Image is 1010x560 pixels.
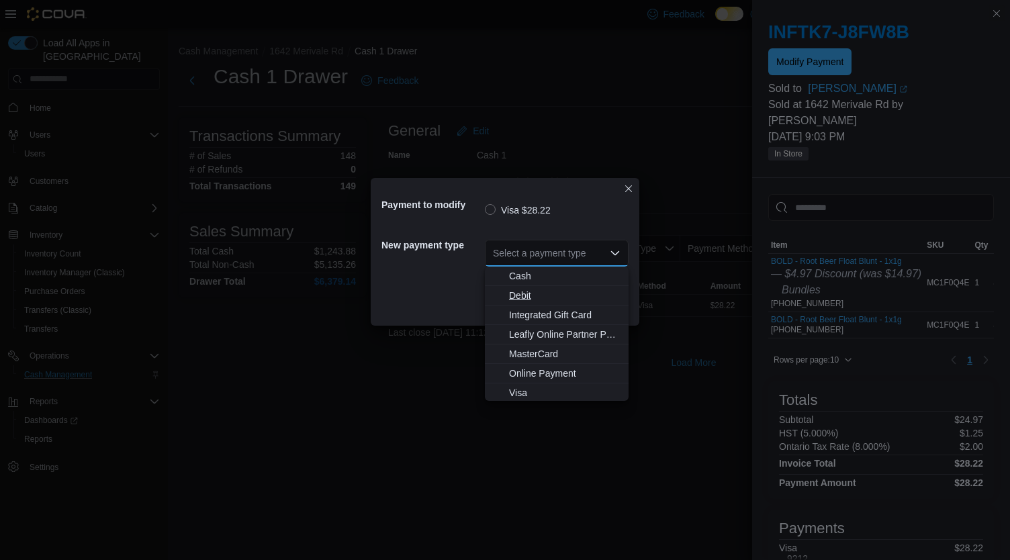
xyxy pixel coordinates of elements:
button: Visa [485,383,629,403]
button: Debit [485,286,629,306]
span: MasterCard [509,347,621,361]
button: Cash [485,267,629,286]
button: Leafly Online Partner Payment [485,325,629,344]
button: Online Payment [485,364,629,383]
button: Close list of options [610,248,621,259]
span: Online Payment [509,367,621,380]
h5: New payment type [381,232,482,259]
input: Accessible screen reader label [493,245,494,261]
button: Closes this modal window [621,181,637,197]
span: Integrated Gift Card [509,308,621,322]
label: Visa $28.22 [485,202,551,218]
span: Debit [509,289,621,302]
h5: Payment to modify [381,191,482,218]
span: Cash [509,269,621,283]
button: MasterCard [485,344,629,364]
div: Choose from the following options [485,267,629,403]
span: Visa [509,386,621,400]
button: Integrated Gift Card [485,306,629,325]
span: Leafly Online Partner Payment [509,328,621,341]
